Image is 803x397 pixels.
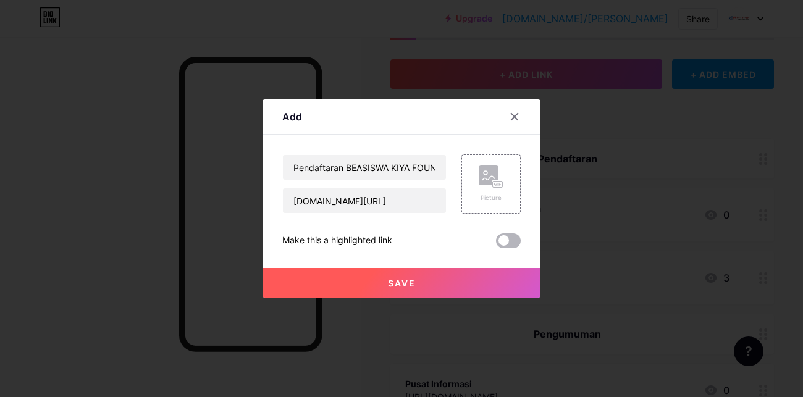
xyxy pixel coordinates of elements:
[283,155,446,180] input: Title
[282,233,392,248] div: Make this a highlighted link
[388,278,416,288] span: Save
[479,193,503,203] div: Picture
[283,188,446,213] input: URL
[263,268,540,298] button: Save
[282,109,302,124] div: Add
